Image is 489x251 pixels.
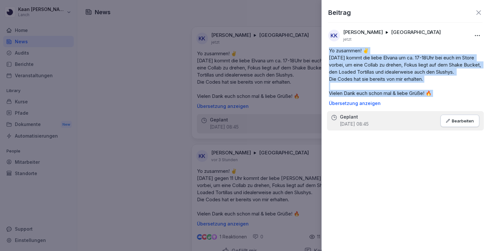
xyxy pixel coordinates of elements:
p: Geplant [340,114,358,120]
p: jetzt [343,37,352,42]
p: Übersetzung anzeigen [329,101,482,106]
p: Yo zusammen! ✌️ [DATE] kommt die liebe Elvana um ca. 17-18Uhr bei euch im Store vorbei, um eine C... [329,47,482,97]
p: [DATE] 08:45 [340,121,369,127]
div: KK [328,30,340,41]
p: [GEOGRAPHIC_DATA] [391,29,441,36]
p: Beitrag [328,8,351,17]
p: Bearbeiten [452,118,474,123]
button: Bearbeiten [440,115,479,127]
p: [PERSON_NAME] [343,29,383,36]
